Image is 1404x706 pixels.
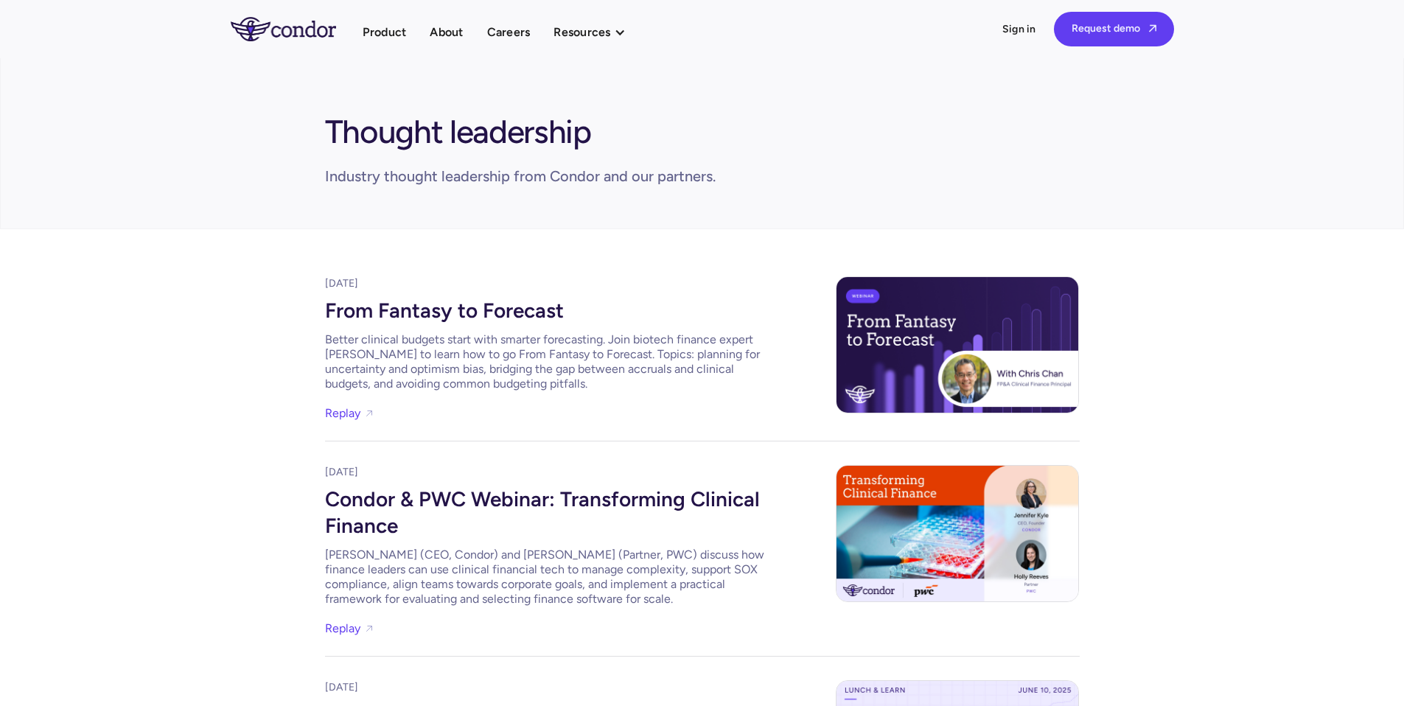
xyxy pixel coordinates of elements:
[1002,22,1036,37] a: Sign in
[363,22,407,42] a: Product
[325,465,767,480] div: [DATE]
[553,22,610,42] div: Resources
[325,276,767,291] div: [DATE]
[1149,24,1156,33] span: 
[325,166,716,186] div: Industry thought leadership from Condor and our partners.
[553,22,640,42] div: Resources
[325,332,767,391] div: Better clinical budgets start with smarter forecasting. Join biotech finance expert [PERSON_NAME]...
[325,480,767,607] a: Condor & PWC Webinar: Transforming Clinical Finance[PERSON_NAME] (CEO, Condor) and [PERSON_NAME] ...
[325,291,767,391] a: From Fantasy to ForecastBetter clinical budgets start with smarter forecasting. Join biotech fina...
[325,618,360,638] a: Replay
[325,105,591,153] h1: Thought leadership
[325,291,767,326] div: From Fantasy to Forecast
[430,22,463,42] a: About
[325,403,360,423] a: Replay
[325,480,767,542] div: Condor & PWC Webinar: Transforming Clinical Finance
[1054,12,1174,46] a: Request demo
[487,22,531,42] a: Careers
[325,680,767,695] div: [DATE]
[325,548,767,607] div: [PERSON_NAME] (CEO, Condor) and [PERSON_NAME] (Partner, PWC) discuss how finance leaders can use ...
[231,17,363,41] a: home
